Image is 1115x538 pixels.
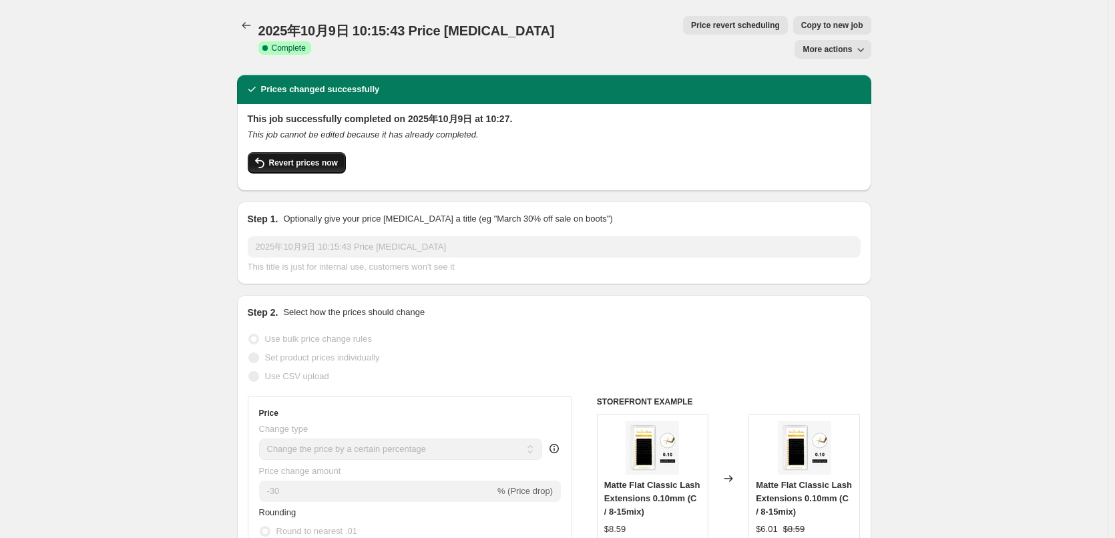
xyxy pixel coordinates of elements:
span: Change type [259,424,308,434]
span: Matte Flat Classic Lash Extensions 0.10mm (C / 8-15mix) [604,480,700,517]
span: Use bulk price change rules [265,334,372,344]
span: Copy to new job [801,20,863,31]
span: Complete [272,43,306,53]
button: More actions [795,40,871,59]
div: help [547,442,561,455]
button: Copy to new job [793,16,871,35]
img: matte-flat-classic-lash-extensions-010mm-collection-name-swaniyalashes-9272628_80x.webp [778,421,831,475]
span: Use CSV upload [265,371,329,381]
i: This job cannot be edited because it has already completed. [248,129,479,140]
button: Price change jobs [237,16,256,35]
h2: This job successfully completed on 2025年10月9日 at 10:27. [248,112,861,125]
span: More actions [803,44,852,55]
h6: STOREFRONT EXAMPLE [597,396,861,407]
span: Round to nearest .01 [276,526,357,536]
span: This title is just for internal use, customers won't see it [248,262,455,272]
input: -15 [259,481,495,502]
h2: Step 2. [248,306,278,319]
span: 2025年10月9日 10:15:43 Price [MEDICAL_DATA] [258,23,555,38]
button: Revert prices now [248,152,346,174]
span: $8.59 [783,524,805,534]
span: Price change amount [259,466,341,476]
h2: Prices changed successfully [261,83,380,96]
span: % (Price drop) [497,486,553,496]
h3: Price [259,408,278,419]
img: matte-flat-classic-lash-extensions-010mm-collection-name-swaniyalashes-9272628_80x.webp [626,421,679,475]
p: Select how the prices should change [283,306,425,319]
span: Matte Flat Classic Lash Extensions 0.10mm (C / 8-15mix) [756,480,852,517]
span: Rounding [259,507,296,517]
p: Optionally give your price [MEDICAL_DATA] a title (eg "March 30% off sale on boots") [283,212,612,226]
span: $8.59 [604,524,626,534]
span: Price revert scheduling [691,20,780,31]
span: Set product prices individually [265,352,380,362]
span: $6.01 [756,524,778,534]
input: 30% off holiday sale [248,236,861,258]
span: Revert prices now [269,158,338,168]
button: Price revert scheduling [683,16,788,35]
h2: Step 1. [248,212,278,226]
